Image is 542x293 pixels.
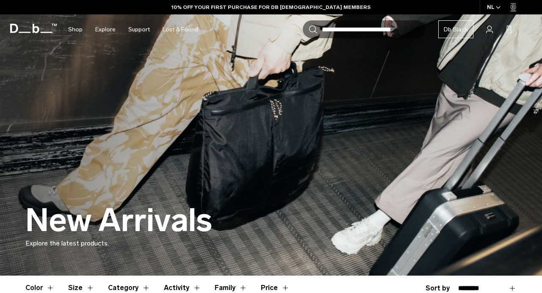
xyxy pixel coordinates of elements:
[163,14,198,45] a: Lost & Found
[68,14,83,45] a: Shop
[128,14,150,45] a: Support
[438,20,473,38] a: Db Black
[171,3,371,11] a: 10% OFF YOUR FIRST PURCHASE FOR DB [DEMOGRAPHIC_DATA] MEMBERS
[95,14,116,45] a: Explore
[25,203,212,238] h1: New Arrivals
[62,14,205,45] nav: Main Navigation
[25,238,517,248] p: Explore the latest products.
